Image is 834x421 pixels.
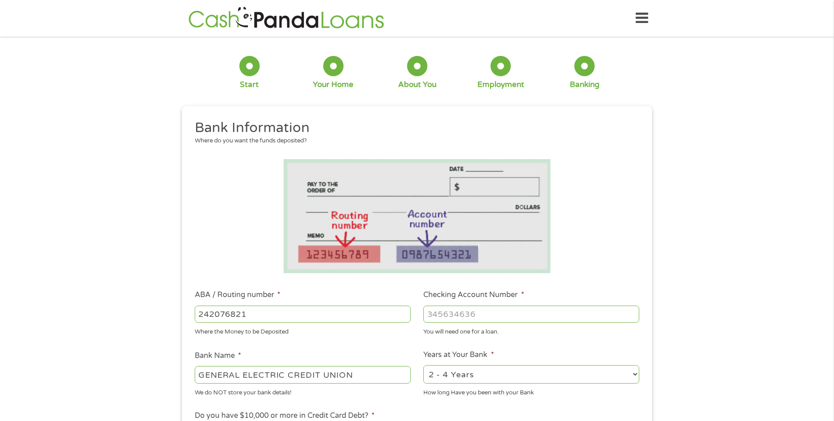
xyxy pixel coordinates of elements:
[195,351,241,361] label: Bank Name
[313,80,353,90] div: Your Home
[423,290,524,300] label: Checking Account Number
[423,385,639,397] div: How long Have you been with your Bank
[398,80,436,90] div: About You
[195,385,411,397] div: We do NOT store your bank details!
[195,137,633,146] div: Where do you want the funds deposited?
[284,159,550,273] img: Routing number location
[195,119,633,137] h2: Bank Information
[423,325,639,337] div: You will need one for a loan.
[195,411,375,421] label: Do you have $10,000 or more in Credit Card Debt?
[570,80,600,90] div: Banking
[477,80,524,90] div: Employment
[423,306,639,323] input: 345634636
[195,290,280,300] label: ABA / Routing number
[195,306,411,323] input: 263177916
[423,350,494,360] label: Years at Your Bank
[240,80,259,90] div: Start
[186,5,387,31] img: GetLoanNow Logo
[195,325,411,337] div: Where the Money to be Deposited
